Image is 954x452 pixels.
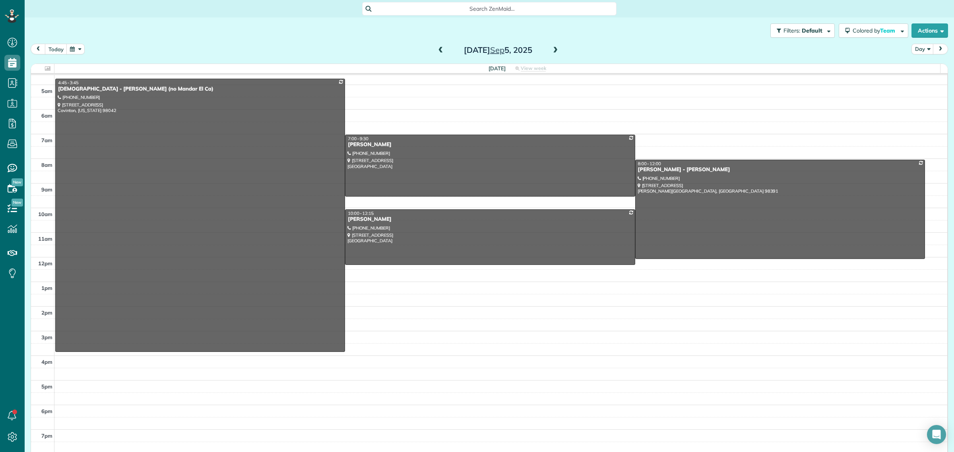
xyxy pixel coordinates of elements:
[38,211,52,217] span: 10am
[41,359,52,365] span: 4pm
[41,408,52,414] span: 6pm
[41,309,52,316] span: 2pm
[41,186,52,193] span: 9am
[41,137,52,143] span: 7am
[880,27,896,34] span: Team
[41,112,52,119] span: 6am
[41,162,52,168] span: 8am
[31,44,46,54] button: prev
[12,199,23,207] span: New
[853,27,898,34] span: Colored by
[12,178,23,186] span: New
[911,44,934,54] button: Day
[41,433,52,439] span: 7pm
[38,236,52,242] span: 11am
[41,285,52,291] span: 1pm
[490,45,504,55] span: Sep
[521,65,546,71] span: View week
[911,23,948,38] button: Actions
[41,88,52,94] span: 5am
[489,65,506,71] span: [DATE]
[802,27,823,34] span: Default
[41,383,52,390] span: 5pm
[783,27,800,34] span: Filters:
[41,334,52,340] span: 3pm
[766,23,835,38] a: Filters: Default
[933,44,948,54] button: next
[770,23,835,38] button: Filters: Default
[448,46,548,54] h2: [DATE] 5, 2025
[45,44,67,54] button: today
[38,260,52,267] span: 12pm
[927,425,946,444] div: Open Intercom Messenger
[839,23,908,38] button: Colored byTeam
